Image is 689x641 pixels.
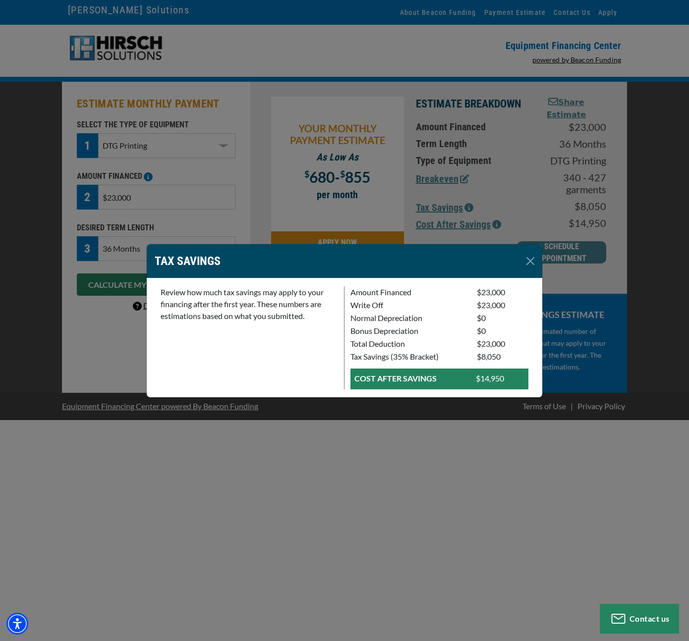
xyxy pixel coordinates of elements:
p: Write Off [350,299,465,311]
p: Amount Financed [350,286,465,298]
p: Normal Depreciation [350,312,465,324]
p: Review how much tax savings may apply to your financing after the first year. These numbers are e... [161,286,338,322]
p: Tax Savings (35% Bracket) [350,351,465,363]
button: Contact us [600,604,679,634]
p: $0 [477,312,528,324]
p: $14,950 [476,373,524,384]
p: COST AFTER SAVINGS [354,373,464,384]
p: Total Deduction [350,338,465,350]
div: Accessibility Menu [6,613,28,635]
span: Contact us [630,614,670,623]
p: $23,000 [477,299,528,311]
p: $8,050 [477,351,528,363]
p: Bonus Depreciation [350,325,465,337]
button: Close [522,253,538,269]
p: TAX SAVINGS [155,252,221,270]
p: $0 [477,325,528,337]
p: $23,000 [477,338,528,350]
p: $23,000 [477,286,528,298]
